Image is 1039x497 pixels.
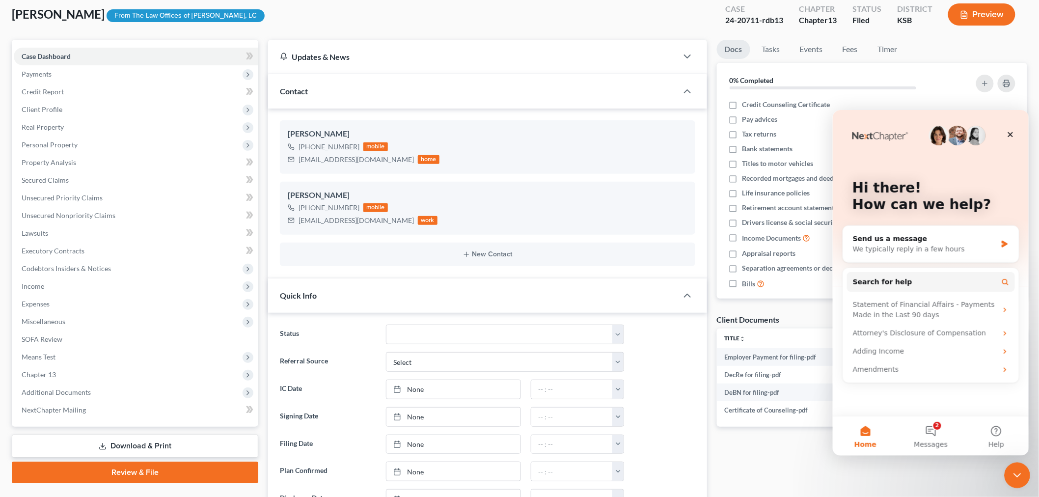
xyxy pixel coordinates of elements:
[288,190,687,201] div: [PERSON_NAME]
[833,110,1029,456] iframe: Intercom live chat
[742,159,814,168] span: Titles to motor vehicles
[299,155,414,165] div: [EMAIL_ADDRESS][DOMAIN_NAME]
[742,203,838,213] span: Retirement account statements
[717,348,889,366] td: Employer Payment for filing-pdf
[742,129,777,139] span: Tax returns
[22,87,64,96] span: Credit Report
[418,216,437,225] div: work
[742,279,756,289] span: Bills
[717,366,889,384] td: DecRe for filing-pdf
[897,3,932,15] div: District
[386,380,520,399] a: None
[717,401,889,419] td: Certificate of Counseling-pdf
[742,144,793,154] span: Bank statements
[288,250,687,258] button: New Contact
[14,401,258,419] a: NextChapter Mailing
[22,123,64,131] span: Real Property
[14,242,258,260] a: Executory Contracts
[730,76,774,84] strong: 0% Completed
[22,300,50,308] span: Expenses
[363,203,388,212] div: mobile
[740,336,746,342] i: unfold_more
[386,408,520,426] a: None
[22,140,78,149] span: Personal Property
[828,15,837,25] span: 13
[531,380,613,399] input: -- : --
[14,189,258,207] a: Unsecured Priority Claims
[418,155,439,164] div: home
[897,15,932,26] div: KSB
[948,3,1015,26] button: Preview
[742,263,881,273] span: Separation agreements or decrees of divorces
[22,193,103,202] span: Unsecured Priority Claims
[22,176,69,184] span: Secured Claims
[107,9,265,23] div: From The Law Offices of [PERSON_NAME], LC
[22,229,48,237] span: Lawsuits
[1005,463,1031,489] iframe: Intercom live chat
[14,171,258,189] a: Secured Claims
[742,188,810,198] span: Life insurance policies
[792,40,831,59] a: Events
[531,408,613,426] input: -- : --
[14,207,258,224] a: Unsecured Nonpriority Claims
[799,3,837,15] div: Chapter
[22,105,62,113] span: Client Profile
[742,248,796,258] span: Appraisal reports
[288,128,687,140] div: [PERSON_NAME]
[280,291,317,300] span: Quick Info
[275,435,381,454] label: Filing Date
[280,52,666,62] div: Updates & News
[22,247,84,255] span: Executory Contracts
[363,142,388,151] div: mobile
[754,40,788,59] a: Tasks
[22,353,55,361] span: Means Test
[14,154,258,171] a: Property Analysis
[280,86,308,96] span: Contact
[22,388,91,396] span: Additional Documents
[275,380,381,399] label: IC Date
[14,83,258,101] a: Credit Report
[725,334,746,342] a: Titleunfold_more
[717,40,750,59] a: Docs
[22,370,56,379] span: Chapter 13
[275,325,381,344] label: Status
[717,314,780,325] div: Client Documents
[299,142,359,152] div: [PHONE_NUMBER]
[852,15,881,26] div: Filed
[299,203,359,213] div: [PHONE_NUMBER]
[531,435,613,454] input: -- : --
[852,3,881,15] div: Status
[386,462,520,481] a: None
[835,40,866,59] a: Fees
[12,7,105,21] span: [PERSON_NAME]
[22,317,65,326] span: Miscellaneous
[386,435,520,454] a: None
[742,218,854,227] span: Drivers license & social security card
[22,282,44,290] span: Income
[742,100,830,110] span: Credit Counseling Certificate
[22,264,111,273] span: Codebtors Insiders & Notices
[870,40,905,59] a: Timer
[22,52,71,60] span: Case Dashboard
